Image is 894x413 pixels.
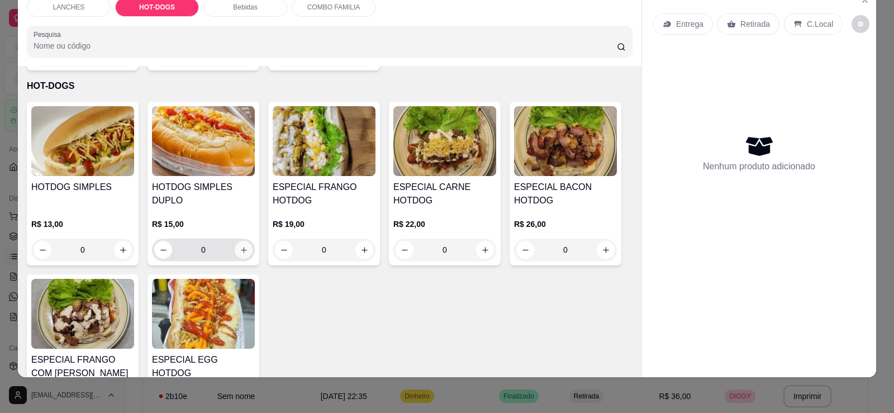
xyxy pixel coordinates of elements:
button: decrease-product-quantity [154,241,172,259]
p: R$ 22,00 [393,219,496,230]
input: Pesquisa [34,40,617,51]
p: R$ 19,00 [273,219,375,230]
p: C.Local [807,18,833,30]
img: product-image [152,279,255,349]
p: Retirada [740,18,770,30]
button: increase-product-quantity [235,241,253,259]
img: product-image [31,106,134,176]
button: decrease-product-quantity [275,241,293,259]
button: decrease-product-quantity [34,241,51,259]
p: Nenhum produto adicionado [703,160,815,173]
p: Entrega [676,18,703,30]
h4: ESPECIAL FRANGO HOTDOG [273,181,375,207]
img: product-image [273,106,375,176]
h4: HOTDOG SIMPLES DUPLO [152,181,255,207]
h4: ESPECIAL EGG HOTDOG [152,353,255,380]
button: decrease-product-quantity [516,241,534,259]
label: Pesquisa [34,30,65,39]
h4: ESPECIAL CARNE HOTDOG [393,181,496,207]
h4: HOTDOG SIMPLES [31,181,134,194]
img: product-image [31,279,134,349]
button: decrease-product-quantity [852,15,869,33]
p: R$ 26,00 [514,219,617,230]
p: R$ 13,00 [31,219,134,230]
button: increase-product-quantity [355,241,373,259]
p: Bebidas [233,3,257,12]
p: LANCHES [53,3,85,12]
button: increase-product-quantity [476,241,494,259]
h4: ESPECIAL FRANGO COM [PERSON_NAME] [31,353,134,380]
button: decrease-product-quantity [396,241,413,259]
p: HOT-DOGS [27,79,633,93]
p: R$ 15,00 [152,219,255,230]
p: HOT-DOGS [139,3,175,12]
img: product-image [393,106,496,176]
h4: ESPECIAL BACON HOTDOG [514,181,617,207]
p: COMBO FAMILIA [307,3,360,12]
img: product-image [152,106,255,176]
button: increase-product-quantity [597,241,615,259]
img: product-image [514,106,617,176]
button: increase-product-quantity [114,241,132,259]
